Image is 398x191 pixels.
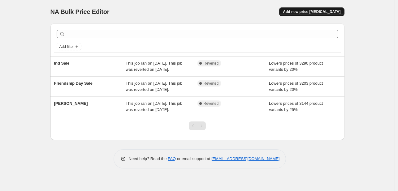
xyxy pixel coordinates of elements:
span: Reverted [204,81,219,86]
span: Reverted [204,61,219,66]
span: This job ran on [DATE]. This job was reverted on [DATE]. [126,61,182,72]
span: Lowers prices of 3144 product variants by 25% [269,101,323,112]
button: Add new price [MEDICAL_DATA] [279,7,344,16]
a: [EMAIL_ADDRESS][DOMAIN_NAME] [211,156,279,161]
span: Add filter [59,44,74,49]
span: NA Bulk Price Editor [50,8,110,15]
span: [PERSON_NAME] [54,101,88,106]
span: This job ran on [DATE]. This job was reverted on [DATE]. [126,101,182,112]
span: Ind Sale [54,61,70,66]
span: Add new price [MEDICAL_DATA] [283,9,340,14]
span: Lowers prices of 3290 product variants by 20% [269,61,323,72]
span: Friendship Day Sale [54,81,93,86]
span: Lowers prices of 3203 product variants by 20% [269,81,323,92]
nav: Pagination [189,121,206,130]
a: FAQ [168,156,176,161]
span: Need help? Read the [129,156,168,161]
span: This job ran on [DATE]. This job was reverted on [DATE]. [126,81,182,92]
span: Reverted [204,101,219,106]
button: Add filter [57,43,81,50]
span: or email support at [176,156,211,161]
